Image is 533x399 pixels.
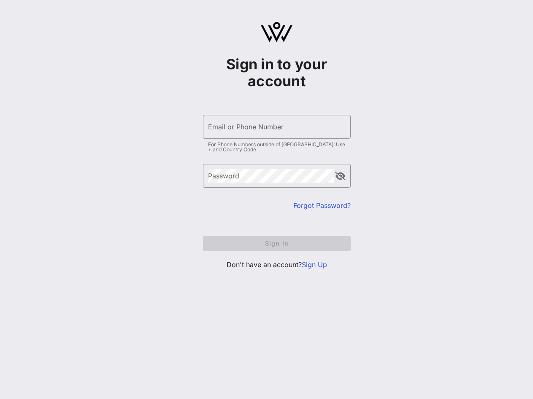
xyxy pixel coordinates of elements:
p: Don't have an account? [203,260,351,270]
img: logo.svg [261,22,292,42]
a: Sign Up [302,260,327,269]
button: append icon [335,172,346,180]
div: For Phone Numbers outside of [GEOGRAPHIC_DATA]: Use + and Country Code [208,142,346,152]
h1: Sign in to your account [203,56,351,90]
a: Forgot Password? [293,201,351,210]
